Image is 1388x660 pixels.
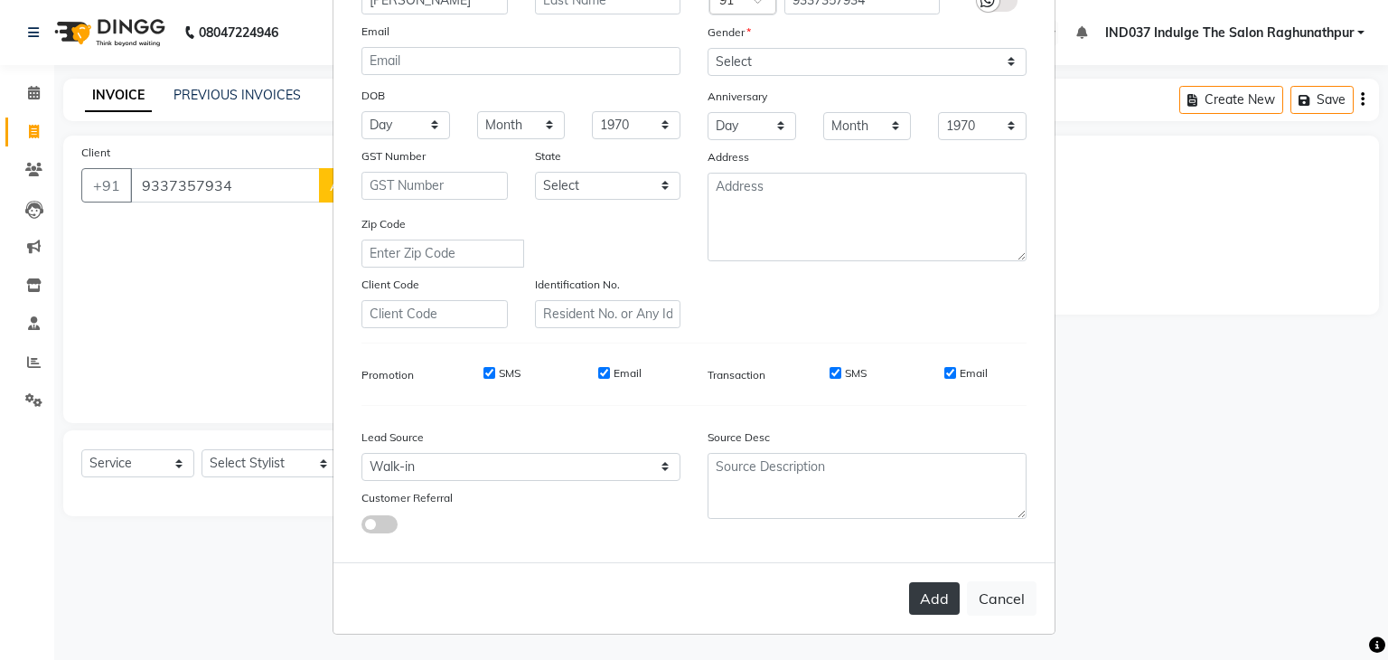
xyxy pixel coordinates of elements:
input: Email [361,47,680,75]
label: Email [614,365,642,382]
label: Lead Source [361,429,424,446]
input: Client Code [361,300,508,328]
label: Promotion [361,367,414,383]
label: Anniversary [708,89,767,105]
label: Customer Referral [361,490,453,506]
label: Email [960,365,988,382]
label: Transaction [708,367,765,383]
button: Add [909,582,960,615]
label: GST Number [361,148,426,165]
label: Source Desc [708,429,770,446]
label: Address [708,149,749,165]
label: Email [361,24,389,40]
label: Zip Code [361,216,406,232]
label: Identification No. [535,277,620,293]
label: SMS [845,365,867,382]
label: Gender [708,24,751,41]
input: Resident No. or Any Id [535,300,681,328]
input: GST Number [361,172,508,200]
label: State [535,148,561,165]
button: Cancel [967,581,1036,616]
label: DOB [361,88,385,104]
label: Client Code [361,277,419,293]
input: Enter Zip Code [361,240,524,268]
label: SMS [499,365,520,382]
